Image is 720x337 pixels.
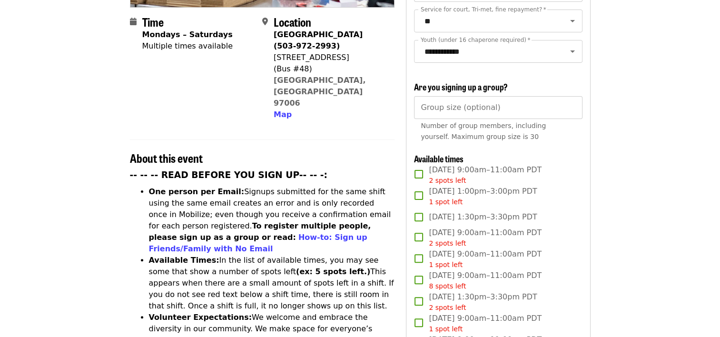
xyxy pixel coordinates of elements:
[429,177,466,184] span: 2 spots left
[130,170,328,180] strong: -- -- -- READ BEFORE YOU SIGN UP-- -- -:
[130,149,203,166] span: About this event
[429,304,466,311] span: 2 spots left
[274,76,366,108] a: [GEOGRAPHIC_DATA], [GEOGRAPHIC_DATA] 97006
[142,30,233,39] strong: Mondays – Saturdays
[421,37,530,43] label: Youth (under 16 chaperone required)
[429,164,542,186] span: [DATE] 9:00am–11:00am PDT
[429,211,537,223] span: [DATE] 1:30pm–3:30pm PDT
[429,198,463,206] span: 1 spot left
[149,256,219,265] strong: Available Times:
[130,17,137,26] i: calendar icon
[429,282,466,290] span: 8 spots left
[429,270,542,291] span: [DATE] 9:00am–11:00am PDT
[149,187,245,196] strong: One person per Email:
[421,122,546,140] span: Number of group members, including yourself. Maximum group size is 30
[142,13,164,30] span: Time
[149,233,367,253] a: How-to: Sign up Friends/Family with No Email
[429,186,537,207] span: [DATE] 1:00pm–3:00pm PDT
[274,109,292,120] button: Map
[274,63,387,75] div: (Bus #48)
[262,17,268,26] i: map-marker-alt icon
[566,45,579,58] button: Open
[429,261,463,268] span: 1 spot left
[429,239,466,247] span: 2 spots left
[421,7,546,12] label: Service for court, Tri-met, fine repayment?
[149,186,395,255] li: Signups submitted for the same shift using the same email creates an error and is only recorded o...
[149,255,395,312] li: In the list of available times, you may see some that show a number of spots left This appears wh...
[142,40,233,52] div: Multiple times available
[149,221,371,242] strong: To register multiple people, please sign up as a group or read:
[429,325,463,333] span: 1 spot left
[429,313,542,334] span: [DATE] 9:00am–11:00am PDT
[566,14,579,28] button: Open
[274,13,311,30] span: Location
[274,52,387,63] div: [STREET_ADDRESS]
[429,227,542,248] span: [DATE] 9:00am–11:00am PDT
[414,152,464,165] span: Available times
[274,110,292,119] span: Map
[414,80,508,93] span: Are you signing up a group?
[274,30,363,50] strong: [GEOGRAPHIC_DATA] (503-972-2993)
[429,248,542,270] span: [DATE] 9:00am–11:00am PDT
[414,96,582,119] input: [object Object]
[429,291,537,313] span: [DATE] 1:30pm–3:30pm PDT
[149,313,252,322] strong: Volunteer Expectations:
[296,267,370,276] strong: (ex: 5 spots left.)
